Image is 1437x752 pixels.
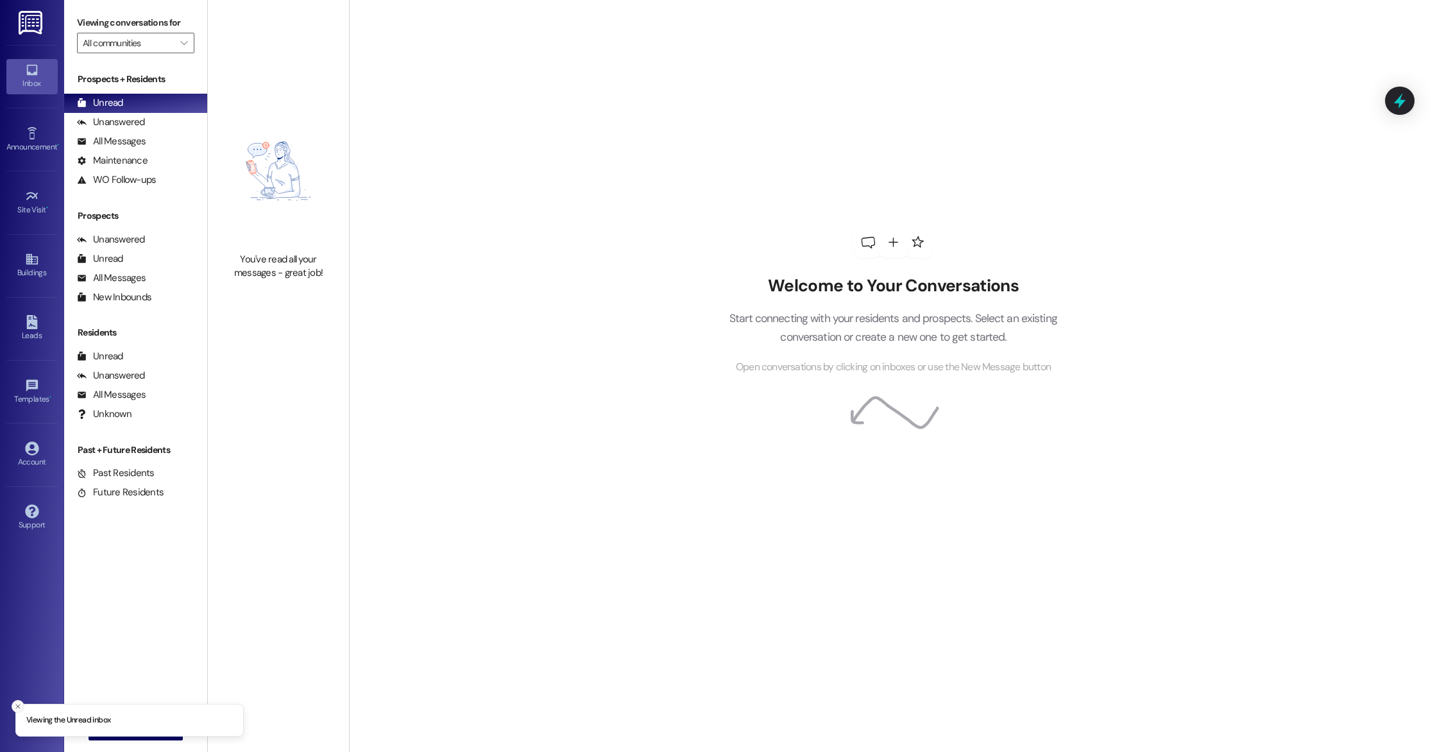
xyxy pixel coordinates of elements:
p: Viewing the Unread inbox [26,715,110,726]
div: Unread [77,252,123,266]
div: Unanswered [77,369,145,382]
a: Templates • [6,375,58,409]
div: WO Follow-ups [77,173,156,187]
div: Past Residents [77,466,155,480]
a: Site Visit • [6,185,58,220]
span: • [46,203,48,212]
div: You've read all your messages - great job! [222,253,335,280]
div: Prospects + Residents [64,73,207,86]
input: All communities [83,33,174,53]
div: All Messages [77,271,146,285]
a: Buildings [6,248,58,283]
span: • [57,141,59,150]
div: Residents [64,326,207,339]
div: New Inbounds [77,291,151,304]
div: Future Residents [77,486,164,499]
a: Account [6,438,58,472]
button: Close toast [12,700,24,713]
div: All Messages [77,135,146,148]
span: • [49,393,51,402]
i:  [180,38,187,48]
div: All Messages [77,388,146,402]
div: Unanswered [77,233,145,246]
div: Unread [77,96,123,110]
div: Past + Future Residents [64,443,207,457]
div: Unanswered [77,115,145,129]
h2: Welcome to Your Conversations [710,276,1076,296]
a: Inbox [6,59,58,94]
a: Leads [6,311,58,346]
div: Prospects [64,209,207,223]
img: empty-state [222,96,335,246]
label: Viewing conversations for [77,13,194,33]
div: Maintenance [77,154,148,167]
a: Support [6,500,58,535]
div: Unread [77,350,123,363]
span: Open conversations by clicking on inboxes or use the New Message button [736,359,1051,375]
div: Unknown [77,407,132,421]
img: ResiDesk Logo [19,11,45,35]
p: Start connecting with your residents and prospects. Select an existing conversation or create a n... [710,309,1076,346]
